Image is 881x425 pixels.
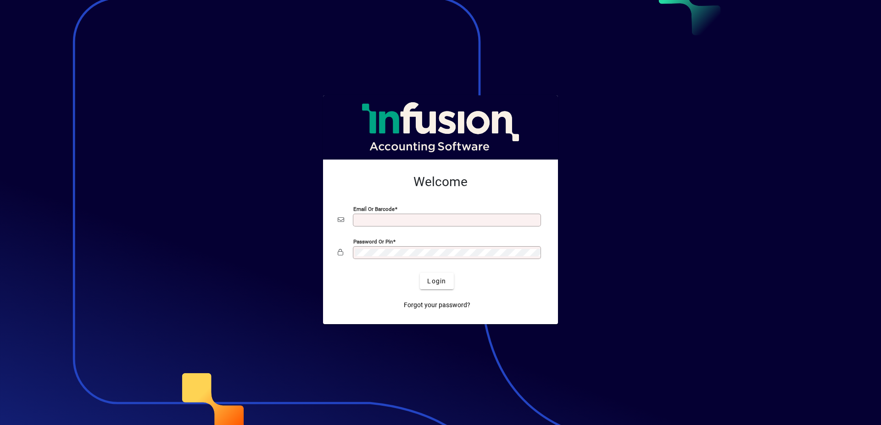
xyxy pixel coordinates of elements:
[338,174,543,190] h2: Welcome
[404,300,470,310] span: Forgot your password?
[400,297,474,313] a: Forgot your password?
[353,238,393,245] mat-label: Password or Pin
[427,276,446,286] span: Login
[420,273,453,289] button: Login
[353,206,395,212] mat-label: Email or Barcode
